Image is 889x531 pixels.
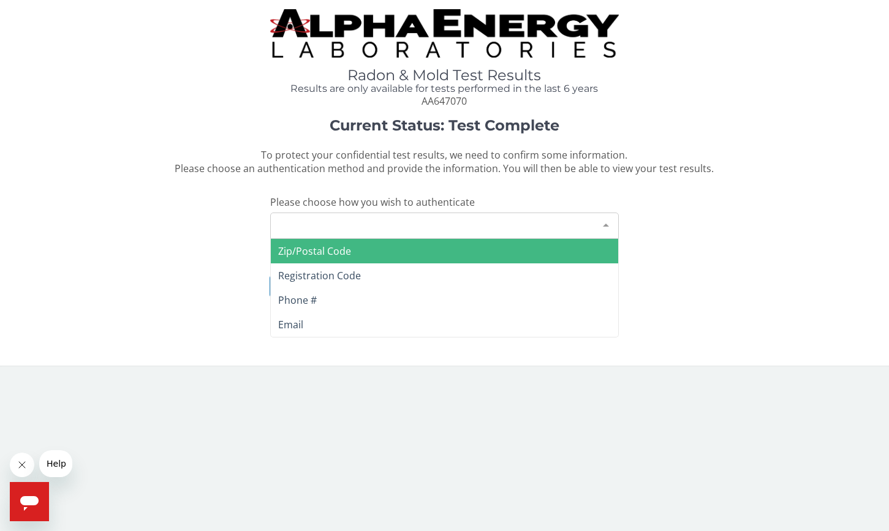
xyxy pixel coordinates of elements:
iframe: Button to launch messaging window [10,482,49,521]
span: AA647070 [422,94,467,108]
img: TightCrop.jpg [270,9,618,58]
span: Zip/Postal Code [278,244,351,258]
iframe: Message from company [39,450,72,477]
span: To protect your confidential test results, we need to confirm some information. Please choose an ... [175,148,714,176]
button: I need help [270,275,618,298]
iframe: Close message [10,453,34,477]
span: Email [278,318,303,331]
span: Phone # [278,293,317,307]
h1: Radon & Mold Test Results [270,67,618,83]
span: Registration Code [278,269,361,282]
h4: Results are only available for tests performed in the last 6 years [270,83,618,94]
span: Please choose how you wish to authenticate [270,195,475,209]
strong: Current Status: Test Complete [330,116,559,134]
